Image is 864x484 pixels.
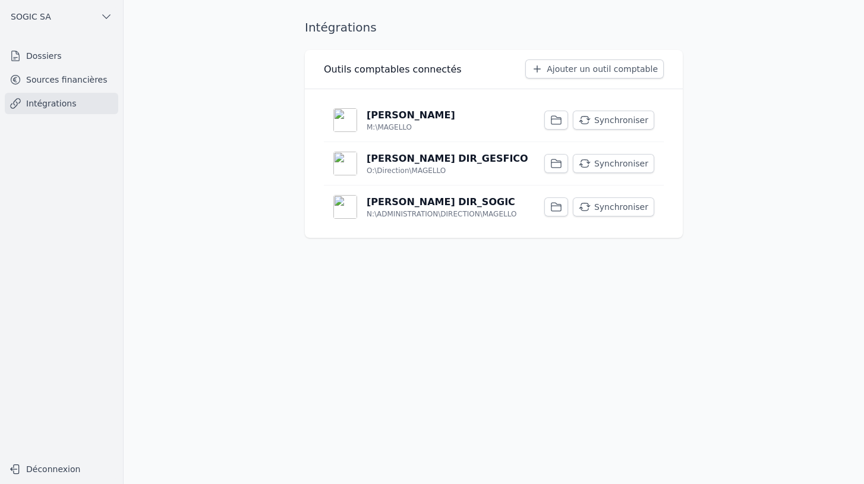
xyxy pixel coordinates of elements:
p: [PERSON_NAME] DIR_GESFICO [367,152,528,166]
button: Synchroniser [573,111,654,130]
button: Synchroniser [573,197,654,216]
a: Sources financières [5,69,118,90]
p: [PERSON_NAME] DIR_SOGIC [367,195,515,209]
h1: Intégrations [305,19,377,36]
button: Déconnexion [5,460,118,479]
h3: Outils comptables connectés [324,62,462,77]
p: O:\Direction\MAGELLO [367,166,446,175]
p: [PERSON_NAME] [367,108,455,122]
a: [PERSON_NAME] M:\MAGELLO Synchroniser [324,99,664,142]
a: Dossiers [5,45,118,67]
button: Synchroniser [573,154,654,173]
a: Intégrations [5,93,118,114]
p: N:\ADMINISTRATION\DIRECTION\MAGELLO [367,209,516,219]
button: Ajouter un outil comptable [525,59,664,78]
button: SOGIC SA [5,7,118,26]
p: M:\MAGELLO [367,122,412,132]
span: SOGIC SA [11,11,51,23]
a: [PERSON_NAME] DIR_SOGIC N:\ADMINISTRATION\DIRECTION\MAGELLO Synchroniser [324,186,664,228]
a: [PERSON_NAME] DIR_GESFICO O:\Direction\MAGELLO Synchroniser [324,142,664,185]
